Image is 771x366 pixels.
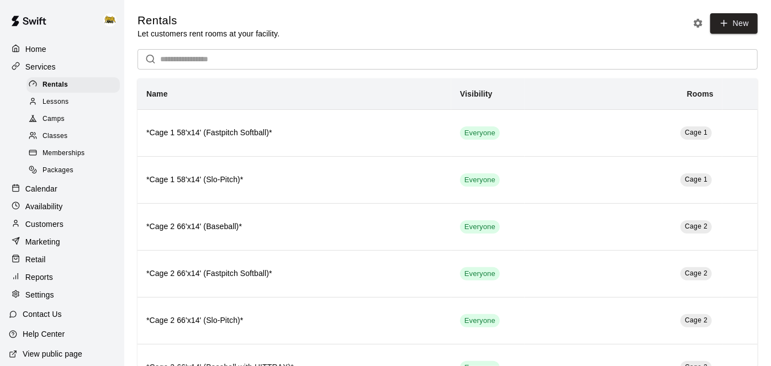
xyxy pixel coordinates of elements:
span: Cage 1 [685,129,707,136]
a: Reports [9,269,115,285]
h6: *Cage 2 66'x14' (Baseball)* [146,221,442,233]
div: Rentals [27,77,120,93]
span: Everyone [460,175,500,185]
span: Cage 2 [685,316,707,324]
span: Rentals [43,79,68,91]
p: Home [25,44,46,55]
span: Packages [43,165,73,176]
span: Everyone [460,128,500,139]
p: Customers [25,219,64,230]
div: Camps [27,112,120,127]
a: Services [9,59,115,75]
div: Lessons [27,94,120,110]
h5: Rentals [138,13,279,28]
a: Calendar [9,181,115,197]
span: Everyone [460,316,500,326]
a: Availability [9,198,115,215]
p: Help Center [23,328,65,340]
a: Camps [27,111,124,128]
span: Everyone [460,222,500,232]
div: Classes [27,129,120,144]
p: Marketing [25,236,60,247]
a: Rentals [27,76,124,93]
a: Classes [27,128,124,145]
span: Lessons [43,97,69,108]
p: Retail [25,254,46,265]
span: Everyone [460,269,500,279]
a: New [710,13,758,34]
span: Memberships [43,148,85,159]
span: Cage 2 [685,269,707,277]
b: Rooms [687,89,714,98]
b: Visibility [460,89,493,98]
a: Marketing [9,234,115,250]
span: Classes [43,131,67,142]
a: Customers [9,216,115,232]
div: This service is visible to all of your customers [460,314,500,327]
a: Memberships [27,145,124,162]
p: Availability [25,201,63,212]
div: This service is visible to all of your customers [460,126,500,140]
div: Packages [27,163,120,178]
h6: *Cage 2 66'x14' (Slo-Pitch)* [146,315,442,327]
a: Settings [9,287,115,303]
a: Packages [27,162,124,179]
img: HITHOUSE ABBY [103,13,117,26]
div: This service is visible to all of your customers [460,267,500,280]
div: This service is visible to all of your customers [460,220,500,234]
a: Retail [9,251,115,268]
p: Calendar [25,183,57,194]
span: Cage 2 [685,222,707,230]
h6: *Cage 1 58'x14' (Slo-Pitch)* [146,174,442,186]
p: View public page [23,348,82,359]
p: Settings [25,289,54,300]
span: Cage 1 [685,176,707,183]
p: Reports [25,272,53,283]
h6: *Cage 1 58'x14' (Fastpitch Softball)* [146,127,442,139]
a: Lessons [27,93,124,110]
p: Contact Us [23,309,62,320]
div: This service is visible to all of your customers [460,173,500,187]
p: Let customers rent rooms at your facility. [138,28,279,39]
button: Rental settings [690,15,706,31]
p: Services [25,61,56,72]
div: HITHOUSE ABBY [101,9,124,31]
h6: *Cage 2 66'x14' (Fastpitch Softball)* [146,268,442,280]
b: Name [146,89,168,98]
span: Camps [43,114,65,125]
div: Memberships [27,146,120,161]
a: Home [9,41,115,57]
